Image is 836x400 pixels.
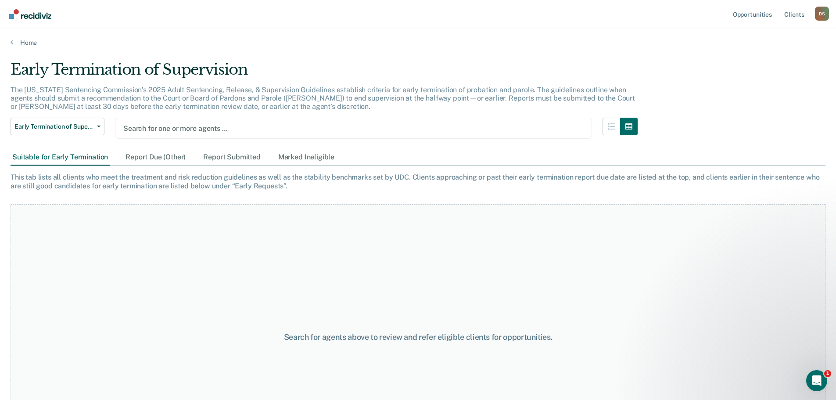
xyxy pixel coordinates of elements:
span: 1 [824,370,831,377]
button: Profile dropdown button [815,7,829,21]
div: Report Due (Other) [124,149,187,166]
span: Early Termination of Supervision [14,123,93,130]
a: Home [11,39,825,47]
div: Search for agents above to review and refer eligible clients for opportunities. [215,332,622,342]
p: The [US_STATE] Sentencing Commission’s 2025 Adult Sentencing, Release, & Supervision Guidelines e... [11,86,635,111]
iframe: Intercom live chat [806,370,827,391]
img: Recidiviz [9,9,51,19]
div: Suitable for Early Termination [11,149,110,166]
div: Report Submitted [201,149,262,166]
div: Early Termination of Supervision [11,61,638,86]
div: This tab lists all clients who meet the treatment and risk reduction guidelines as well as the st... [11,173,825,190]
div: D S [815,7,829,21]
div: Marked Ineligible [276,149,336,166]
button: Early Termination of Supervision [11,118,104,135]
